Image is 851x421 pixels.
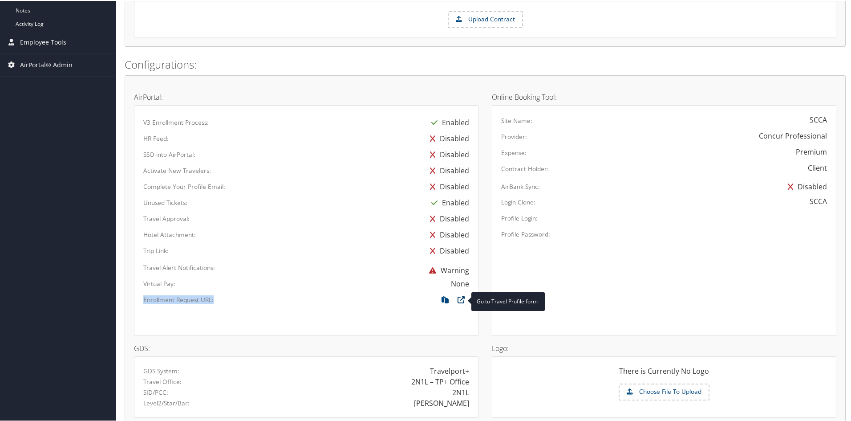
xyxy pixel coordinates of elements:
[810,195,827,206] div: SCCA
[143,245,169,254] label: Trip Link:
[143,229,196,238] label: Hotel Attachment:
[501,197,535,206] label: Login Clone:
[501,229,550,238] label: Profile Password:
[134,344,478,351] h4: GDS:
[20,30,66,53] span: Employee Tools
[143,387,168,396] label: SID/PCC:
[143,149,195,158] label: SSO into AirPortal:
[125,56,846,71] h2: Configurations:
[451,278,469,288] div: None
[425,162,469,178] div: Disabled
[427,114,469,130] div: Enabled
[143,376,182,385] label: Travel Office:
[143,213,190,222] label: Travel Approval:
[501,181,540,190] label: AirBank Sync:
[143,165,211,174] label: Activate New Travelers:
[143,262,215,271] label: Travel Alert Notifications:
[143,294,214,303] label: Enrollment Request URL:
[501,131,527,140] label: Provider:
[143,133,169,142] label: HR Feed:
[20,53,73,75] span: AirPortal® Admin
[501,365,827,383] div: There is Currently No Logo
[501,213,538,222] label: Profile Login:
[492,93,836,100] h4: Online Booking Tool:
[425,226,469,242] div: Disabled
[134,93,478,100] h4: AirPortal:
[501,163,549,172] label: Contract Holder:
[796,146,827,156] div: Premium
[501,115,532,124] label: Site Name:
[449,11,522,26] label: Upload Contract
[452,386,469,397] div: 2N1L
[759,130,827,140] div: Concur Professional
[620,384,709,399] label: Choose File To Upload
[810,114,827,124] div: SCCA
[143,398,190,407] label: Level2/Star/Bar:
[143,117,209,126] label: V3 Enrollment Process:
[425,178,469,194] div: Disabled
[414,397,469,408] div: [PERSON_NAME]
[143,366,179,375] label: GDS System:
[425,265,469,274] span: Warning
[425,130,469,146] div: Disabled
[411,376,469,386] div: 2N1L – TP+ Office
[143,181,225,190] label: Complete Your Profile Email:
[492,344,836,351] h4: Logo:
[143,197,187,206] label: Unused Tickets:
[425,242,469,258] div: Disabled
[425,146,469,162] div: Disabled
[425,210,469,226] div: Disabled
[808,162,827,172] div: Client
[783,178,827,194] div: Disabled
[427,194,469,210] div: Enabled
[430,365,469,376] div: Travelport+
[143,278,175,287] label: Virtual Pay:
[501,147,527,156] label: Expense:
